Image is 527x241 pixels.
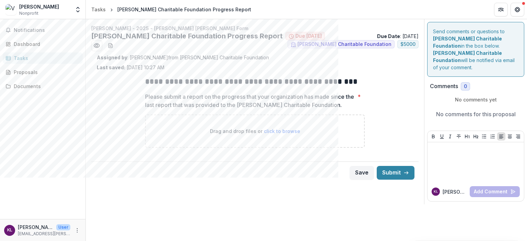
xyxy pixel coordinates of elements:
strong: [PERSON_NAME] Charitable Foundation [433,50,502,63]
button: Preview 636eefa3-bfe7-4e79-a50b-f88a351f8d2c.pdf [91,40,102,51]
button: Bullet List [480,132,488,141]
div: Dashboard [14,40,77,48]
a: Dashboard [3,38,83,50]
span: Notifications [14,27,80,33]
button: Align Left [497,132,505,141]
strong: Last saved: [97,64,125,70]
p: : [DATE] [377,33,419,40]
button: Italicize [446,132,454,141]
button: Underline [438,132,446,141]
a: Tasks [3,52,83,64]
p: [PERSON_NAME] [18,224,54,231]
p: [PERSON_NAME] - 2025 - [PERSON_NAME] [PERSON_NAME] Form [91,25,419,32]
div: Karlee Ludwig [434,190,438,193]
nav: breadcrumb [89,4,254,14]
a: Tasks [89,4,108,14]
span: $ 5000 [400,41,415,47]
strong: [PERSON_NAME] Charitable Foundation [433,36,502,49]
button: Align Right [514,132,522,141]
p: User [56,224,70,230]
span: [PERSON_NAME] Charitable Foundation [297,41,391,47]
span: click to browse [264,128,300,134]
div: Documents [14,83,77,90]
h2: [PERSON_NAME] Charitable Foundation Progress Report [91,32,283,40]
a: Proposals [3,67,83,78]
div: [PERSON_NAME] [19,3,59,10]
button: Save [350,166,374,180]
div: Proposals [14,69,77,76]
span: Due [DATE] [295,33,322,39]
p: Drag and drop files or [210,128,300,135]
div: Tasks [91,6,106,13]
button: Heading 1 [463,132,471,141]
button: Align Center [506,132,514,141]
button: Heading 2 [472,132,480,141]
button: Add Comment [470,186,520,197]
div: Karlee Ludwig [7,228,12,232]
button: Submit [377,166,414,180]
button: Strike [455,132,463,141]
div: Tasks [14,55,77,62]
div: Send comments or questions to in the box below. will be notified via email of your comment. [427,22,524,77]
a: Documents [3,81,83,92]
button: Get Help [511,3,524,16]
strong: Assigned by [97,55,127,60]
button: Notifications [3,25,83,36]
p: No comments yet [430,96,522,103]
p: [EMAIL_ADDRESS][PERSON_NAME][DOMAIN_NAME] [18,231,70,237]
h2: Comments [430,83,458,89]
button: Open entity switcher [73,3,83,16]
button: download-word-button [105,40,116,51]
span: Nonprofit [19,10,38,16]
p: : [PERSON_NAME] from [PERSON_NAME] Charitable Foundation [97,54,413,61]
button: Ordered List [489,132,497,141]
button: More [73,226,81,234]
p: No comments for this proposal [436,110,516,118]
button: Partners [494,3,508,16]
p: [DATE] 10:27 AM [97,64,164,71]
strong: Due Date [377,33,400,39]
img: Vanessa Behan [5,4,16,15]
button: Bold [429,132,437,141]
span: 0 [464,84,467,89]
p: [PERSON_NAME] [443,188,467,195]
p: Please submit a report on the progress that your organization has made since the last report that... [145,93,355,109]
div: [PERSON_NAME] Charitable Foundation Progress Report [117,6,251,13]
